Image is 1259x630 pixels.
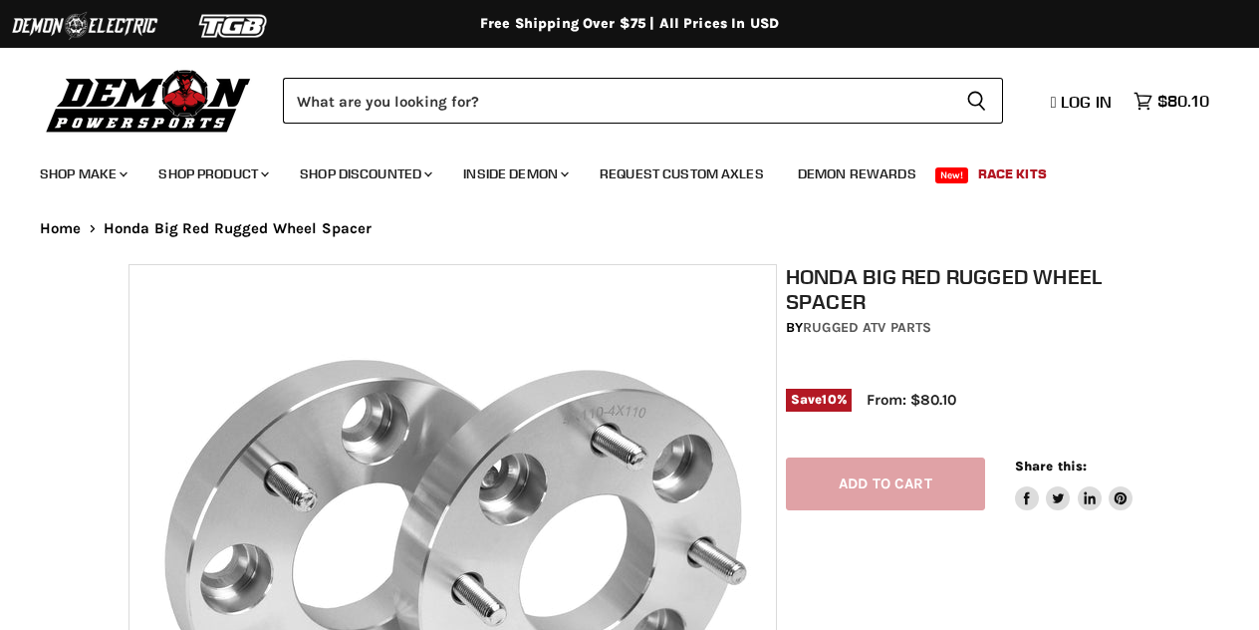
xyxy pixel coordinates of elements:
img: Demon Electric Logo 2 [10,7,159,45]
a: $80.10 [1124,87,1219,116]
span: $80.10 [1157,92,1209,111]
h1: Honda Big Red Rugged Wheel Spacer [786,264,1139,314]
span: 10 [822,392,836,407]
img: TGB Logo 2 [159,7,309,45]
span: Share this: [1015,459,1087,473]
span: New! [935,167,969,183]
a: Log in [1042,93,1124,111]
input: Search [283,78,950,124]
span: Log in [1061,92,1112,112]
span: From: $80.10 [867,391,956,409]
a: Shop Make [25,154,139,194]
span: Honda Big Red Rugged Wheel Spacer [104,220,373,237]
a: Demon Rewards [783,154,931,194]
a: Rugged ATV Parts [803,319,931,336]
a: Request Custom Axles [585,154,779,194]
div: by [786,317,1139,339]
a: Shop Product [143,154,281,194]
span: Save % [786,389,852,411]
a: Race Kits [963,154,1062,194]
a: Home [40,220,82,237]
a: Shop Discounted [285,154,444,194]
a: Inside Demon [448,154,581,194]
img: Demon Powersports [40,65,258,136]
form: Product [283,78,1003,124]
button: Search [950,78,1003,124]
ul: Main menu [25,146,1204,194]
aside: Share this: [1015,458,1133,510]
